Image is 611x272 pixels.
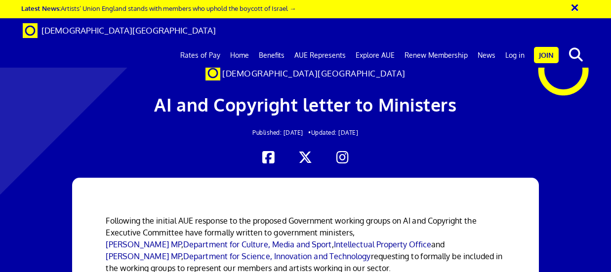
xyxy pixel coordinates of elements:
a: Department for Culture, Media and Sport [183,239,332,249]
a: Benefits [254,43,289,68]
a: Latest News:Artists’ Union England stands with members who uphold the boycott of Israel → [21,4,296,12]
a: AUE Represents [289,43,351,68]
span: AI and Copyright letter to Ministers [154,93,456,116]
a: Renew Membership [400,43,473,68]
span: , [181,251,183,261]
a: [PERSON_NAME] MP [106,251,181,261]
strong: Latest News: [21,4,61,12]
a: Rates of Pay [175,43,225,68]
a: News [473,43,500,68]
a: Intellectual Property Office [334,239,431,249]
a: Brand [DEMOGRAPHIC_DATA][GEOGRAPHIC_DATA] [15,18,223,43]
button: search [561,44,591,65]
span: [DEMOGRAPHIC_DATA][GEOGRAPHIC_DATA] [222,68,406,78]
a: Home [225,43,254,68]
a: [PERSON_NAME] MP [106,239,181,249]
span: , [332,239,334,249]
span: Published: [DATE] • [252,129,311,136]
a: Join [534,47,559,63]
span: [DEMOGRAPHIC_DATA][GEOGRAPHIC_DATA] [41,25,216,36]
h2: Updated: [DATE] [120,129,491,136]
a: Log in [500,43,530,68]
a: Explore AUE [351,43,400,68]
span: , [181,239,183,249]
a: Department for Science, Innovation and Technology [183,251,371,261]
